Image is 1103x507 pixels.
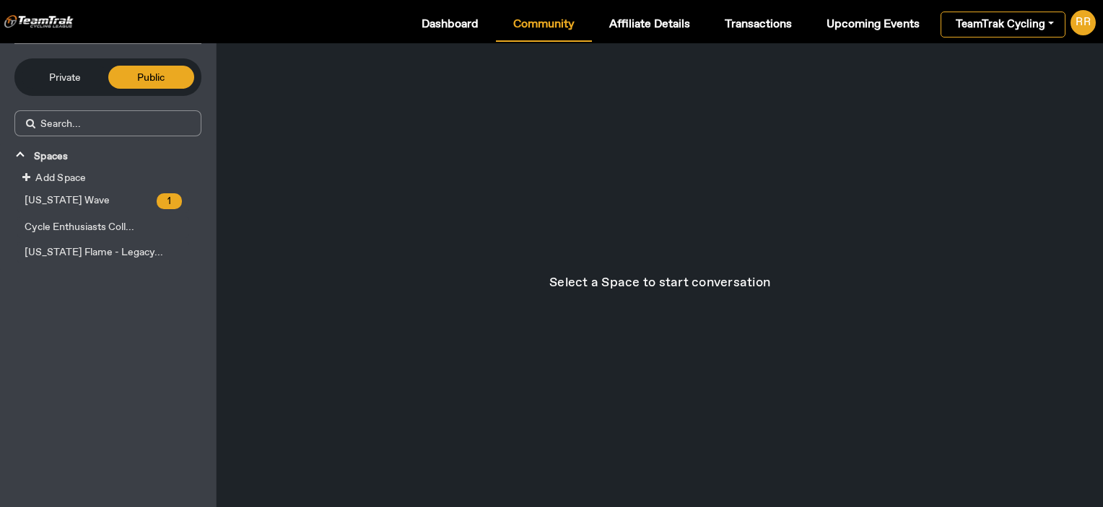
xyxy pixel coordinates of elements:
input: Search... [19,115,177,132]
span: Spaces [34,149,69,164]
button: Public [108,66,195,89]
span: Private [29,69,101,85]
span: [US_STATE] Flame - Legacy... [25,246,163,259]
span: [US_STATE] Wave [25,194,110,207]
span: 1 [157,193,182,209]
div: RR [1071,10,1096,35]
span: Upcoming Events [827,19,920,30]
a: TeamTrak Cycling [941,12,1065,38]
button: [US_STATE] Flame - Legacy... [17,242,189,263]
span: Community [513,19,575,30]
button: Private [22,66,108,89]
button: Cycle Enthusiasts Coll... [17,216,189,238]
span: Public [115,69,188,85]
button: [US_STATE] Wave1 [17,190,189,213]
span: Transactions [725,19,792,30]
span: Add Space [35,172,86,185]
span: Cycle Enthusiasts Coll... [25,221,134,234]
span: Dashboard [422,19,479,30]
span: Affiliate Details [609,19,690,30]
